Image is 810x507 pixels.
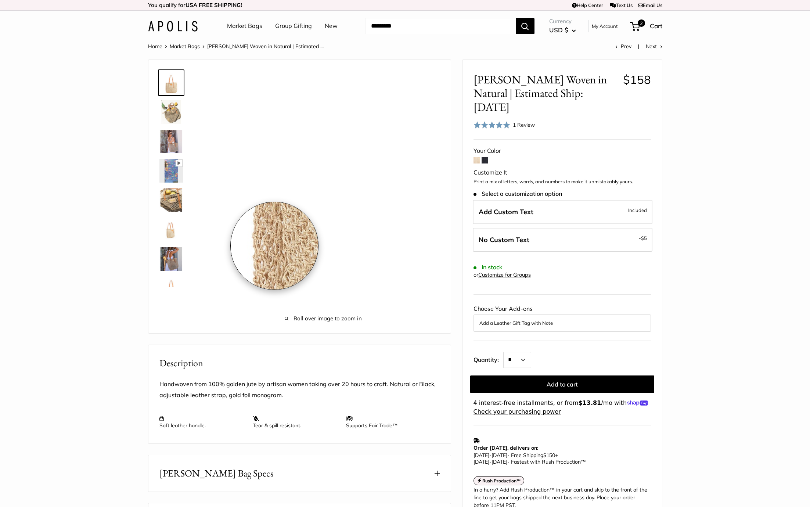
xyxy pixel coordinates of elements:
label: Add Custom Text [473,200,652,224]
a: New [325,21,338,32]
img: Mercado Woven in Natural | Estimated Ship: Oct. 19th [159,277,183,300]
a: Mercado Woven in Natural | Estimated Ship: Oct. 19th [158,128,184,155]
span: - [639,234,647,242]
p: Supports Fair Trade™ [346,416,432,429]
p: Tear & spill resistant. [253,416,339,429]
img: Mercado Woven in Natural | Estimated Ship: Oct. 19th [159,188,183,212]
span: - [489,459,492,465]
a: Mercado Woven in Natural | Estimated Ship: Oct. 19th [158,158,184,184]
strong: Order [DATE], delivers on: [474,445,538,451]
span: Roll over image to zoom in [207,313,440,324]
img: Apolis [148,21,198,32]
span: [DATE] [474,459,489,465]
span: No Custom Text [479,235,529,244]
span: $150 [543,452,555,459]
a: Mercado Woven in Natural | Estimated Ship: Oct. 19th [158,187,184,213]
p: Print a mix of letters, words, and numbers to make it unmistakably yours. [474,178,651,186]
span: - Fastest with Rush Production™ [474,459,586,465]
button: [PERSON_NAME] Bag Specs [148,455,451,492]
span: 2 [637,19,645,27]
button: USD $ [549,24,576,36]
span: $158 [623,72,651,87]
a: Email Us [638,2,662,8]
a: Group Gifting [275,21,312,32]
a: Help Center [572,2,603,8]
img: Mercado Woven in Natural | Estimated Ship: Oct. 19th [159,218,183,241]
span: Cart [650,22,662,30]
a: Market Bags [170,43,200,50]
img: Mercado Woven in Natural | Estimated Ship: Oct. 19th [159,159,183,183]
a: Prev [615,43,631,50]
a: Mercado Woven in Natural | Estimated Ship: Oct. 19th [158,69,184,96]
span: $5 [641,235,647,241]
a: Next [646,43,662,50]
span: Select a customization option [474,190,562,197]
label: Quantity: [474,350,503,368]
a: Customize for Groups [478,272,531,278]
span: [DATE] [492,459,507,465]
p: Soft leather handle. [159,416,245,429]
a: 2 Cart [631,20,662,32]
button: Search [516,18,534,34]
span: USD $ [549,26,568,34]
label: Leave Blank [473,228,652,252]
a: Home [148,43,162,50]
a: Text Us [610,2,632,8]
input: Search... [365,18,516,34]
span: Currency [549,16,576,26]
button: Add a Leather Gift Tag with Note [479,319,645,327]
span: Included [628,206,647,215]
strong: USA FREE SHIPPING! [186,1,242,8]
span: - [489,452,492,459]
span: Add Custom Text [479,208,533,216]
div: Choose Your Add-ons [474,303,651,331]
p: Handwoven from 100% golden jute by artisan women taking over 20 hours to craft. Natural or Black,... [159,379,440,401]
img: Mercado Woven in Natural | Estimated Ship: Oct. 19th [159,247,183,271]
a: Mercado Woven in Natural | Estimated Ship: Oct. 19th [158,216,184,243]
img: Mercado Woven in Natural | Estimated Ship: Oct. 19th [159,100,183,124]
a: Mercado Woven in Natural | Estimated Ship: Oct. 19th [158,275,184,302]
span: In stock [474,264,503,271]
a: Mercado Woven in Natural | Estimated Ship: Oct. 19th [158,99,184,125]
p: - Free Shipping + [474,452,647,465]
span: [PERSON_NAME] Woven in Natural | Estimated ... [207,43,324,50]
a: Mercado Woven in Natural | Estimated Ship: Oct. 19th [158,246,184,272]
h2: Description [159,356,440,370]
span: 1 Review [513,122,535,128]
img: Mercado Woven in Natural | Estimated Ship: Oct. 19th [159,130,183,153]
a: My Account [592,22,618,30]
nav: Breadcrumb [148,42,324,51]
span: [PERSON_NAME] Bag Specs [159,466,273,481]
span: [PERSON_NAME] Woven in Natural | Estimated Ship: [DATE] [474,73,618,114]
div: Your Color [474,145,651,157]
a: Market Bags [227,21,262,32]
img: Mercado Woven in Natural | Estimated Ship: Oct. 19th [159,71,183,94]
span: [DATE] [492,452,507,459]
strong: Rush Production™ [482,478,521,483]
div: Customize It [474,167,651,178]
button: Add to cart [470,375,654,393]
div: or [474,270,531,280]
span: [DATE] [474,452,489,459]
